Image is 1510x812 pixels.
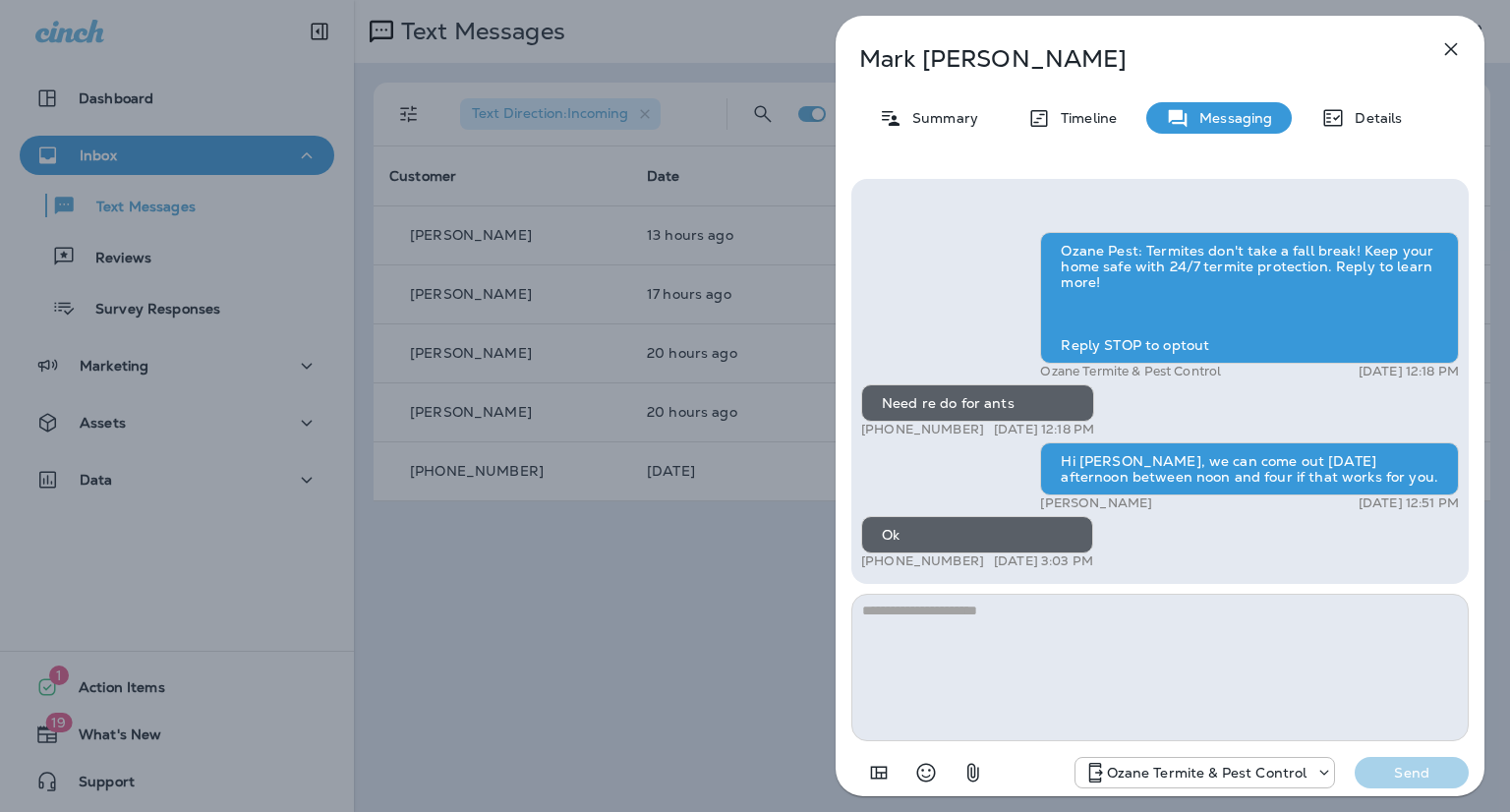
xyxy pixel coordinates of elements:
p: [DATE] 12:18 PM [994,422,1094,437]
p: [PHONE_NUMBER] [861,553,984,569]
p: Messaging [1190,110,1272,126]
p: [DATE] 12:18 PM [1359,364,1459,379]
p: Summary [902,110,978,126]
button: Add in a premade template [859,753,899,792]
button: Select an emoji [906,753,946,792]
div: Ok [861,516,1093,553]
p: [DATE] 3:03 PM [994,553,1093,569]
p: [DATE] 12:51 PM [1359,495,1459,511]
p: Timeline [1051,110,1117,126]
p: Details [1345,110,1402,126]
p: [PHONE_NUMBER] [861,422,984,437]
div: Need re do for ants [861,384,1094,422]
p: Ozane Termite & Pest Control [1040,364,1221,379]
div: +1 (732) 702-5770 [1075,761,1335,784]
p: [PERSON_NAME] [1040,495,1152,511]
div: Ozane Pest: Termites don't take a fall break! Keep your home safe with 24/7 termite protection. R... [1040,232,1459,364]
p: Mark [PERSON_NAME] [859,45,1396,73]
div: Hi [PERSON_NAME], we can come out [DATE] afternoon between noon and four if that works for you. [1040,442,1459,495]
p: Ozane Termite & Pest Control [1107,765,1307,781]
